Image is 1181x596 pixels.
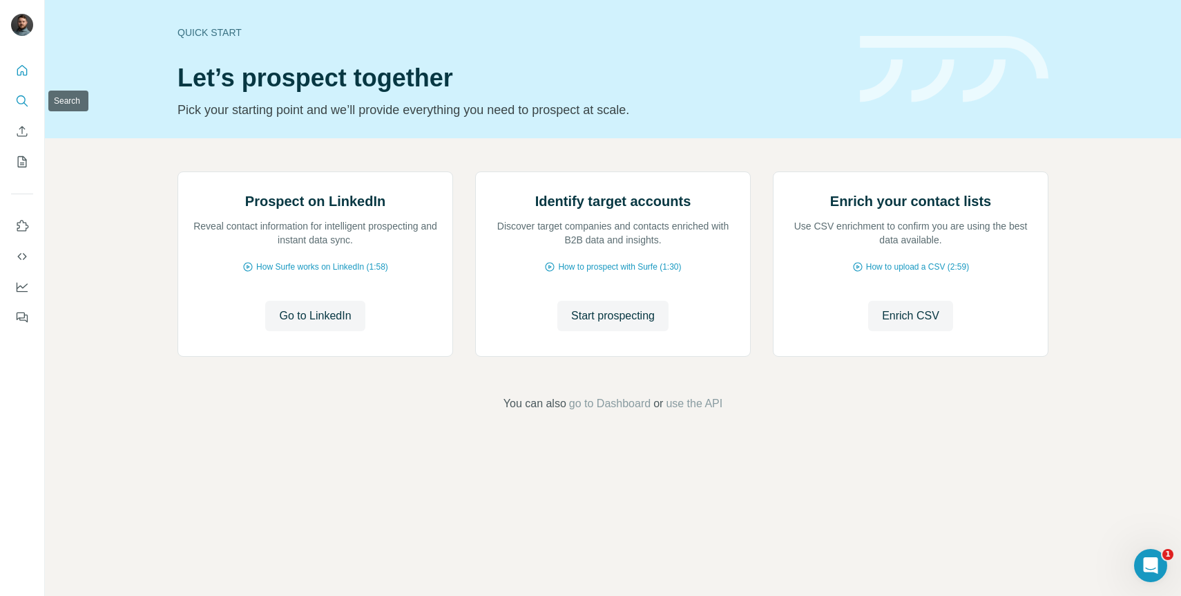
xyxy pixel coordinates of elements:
[177,26,843,39] div: Quick start
[882,308,939,324] span: Enrich CSV
[1134,549,1167,582] iframe: Intercom live chat
[11,119,33,144] button: Enrich CSV
[557,301,669,331] button: Start prospecting
[787,219,1034,247] p: Use CSV enrichment to confirm you are using the best data available.
[571,308,655,324] span: Start prospecting
[177,100,843,120] p: Pick your starting point and we’ll provide everything you need to prospect at scale.
[830,192,991,211] h2: Enrich your contact lists
[11,14,33,36] img: Avatar
[279,308,351,324] span: Go to LinkedIn
[868,301,953,331] button: Enrich CSV
[11,244,33,269] button: Use Surfe API
[177,64,843,92] h1: Let’s prospect together
[490,219,736,247] p: Discover target companies and contacts enriched with B2B data and insights.
[256,261,388,273] span: How Surfe works on LinkedIn (1:58)
[535,192,691,211] h2: Identify target accounts
[11,58,33,83] button: Quick start
[11,274,33,299] button: Dashboard
[192,219,439,247] p: Reveal contact information for intelligent prospecting and instant data sync.
[666,395,722,412] button: use the API
[11,305,33,330] button: Feedback
[265,301,365,331] button: Go to LinkedIn
[245,192,385,211] h2: Prospect on LinkedIn
[866,261,969,273] span: How to upload a CSV (2:59)
[860,36,1048,103] img: banner
[11,149,33,174] button: My lists
[569,395,651,412] button: go to Dashboard
[1162,549,1173,560] span: 1
[11,89,33,113] button: Search
[503,395,566,412] span: You can also
[558,261,681,273] span: How to prospect with Surfe (1:30)
[653,395,663,412] span: or
[11,214,33,239] button: Use Surfe on LinkedIn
